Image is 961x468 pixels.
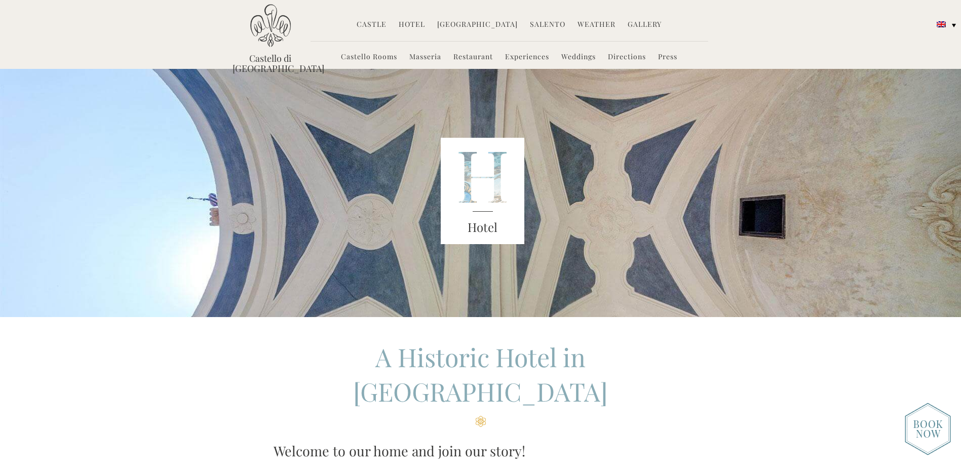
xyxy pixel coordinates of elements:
[937,21,946,27] img: English
[561,52,596,63] a: Weddings
[905,403,951,455] img: new-booknow.png
[341,52,397,63] a: Castello Rooms
[578,19,616,31] a: Weather
[250,4,291,47] img: Castello di Ugento
[530,19,565,31] a: Salento
[409,52,441,63] a: Masseria
[658,52,677,63] a: Press
[399,19,425,31] a: Hotel
[437,19,518,31] a: [GEOGRAPHIC_DATA]
[608,52,646,63] a: Directions
[233,53,309,73] a: Castello di [GEOGRAPHIC_DATA]
[453,52,493,63] a: Restaurant
[505,52,549,63] a: Experiences
[357,19,387,31] a: Castle
[274,441,687,461] h3: Welcome to our home and join our story!
[441,218,525,237] h3: Hotel
[628,19,662,31] a: Gallery
[441,138,525,244] img: castello_header_block.png
[274,340,687,427] h2: A Historic Hotel in [GEOGRAPHIC_DATA]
